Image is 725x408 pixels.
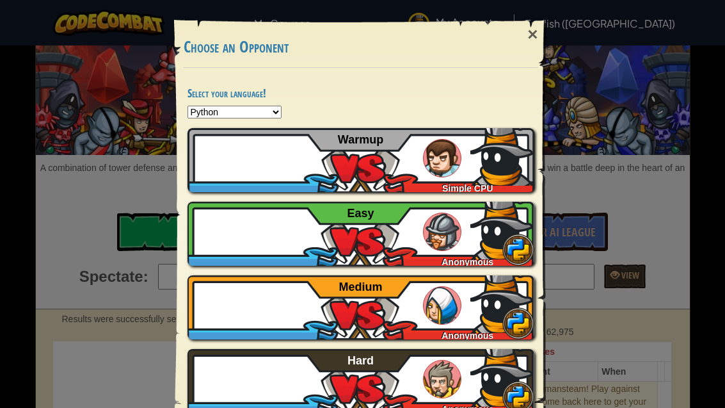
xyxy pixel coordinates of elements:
[423,139,461,177] img: humans_ladder_tutorial.png
[518,16,547,53] div: ×
[442,330,493,341] span: Anonymous
[423,360,461,398] img: humans_ladder_hard.png
[347,354,374,367] span: Hard
[187,275,534,339] a: Anonymous
[423,213,461,251] img: humans_ladder_easy.png
[338,133,383,146] span: Warmup
[184,38,538,56] h3: Choose an Opponent
[442,183,493,193] span: Simple CPU
[470,269,534,333] img: CfqfL6txSWB4AAAAABJRU5ErkJggg==
[187,87,534,99] h4: Select your language!
[470,122,534,186] img: CfqfL6txSWB4AAAAABJRU5ErkJggg==
[442,257,493,267] span: Anonymous
[347,207,374,220] span: Easy
[470,343,534,407] img: CfqfL6txSWB4AAAAABJRU5ErkJggg==
[187,128,534,192] a: Simple CPU
[423,286,461,325] img: humans_ladder_medium.png
[187,202,534,266] a: Anonymous
[470,195,534,259] img: CfqfL6txSWB4AAAAABJRU5ErkJggg==
[339,281,383,293] span: Medium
